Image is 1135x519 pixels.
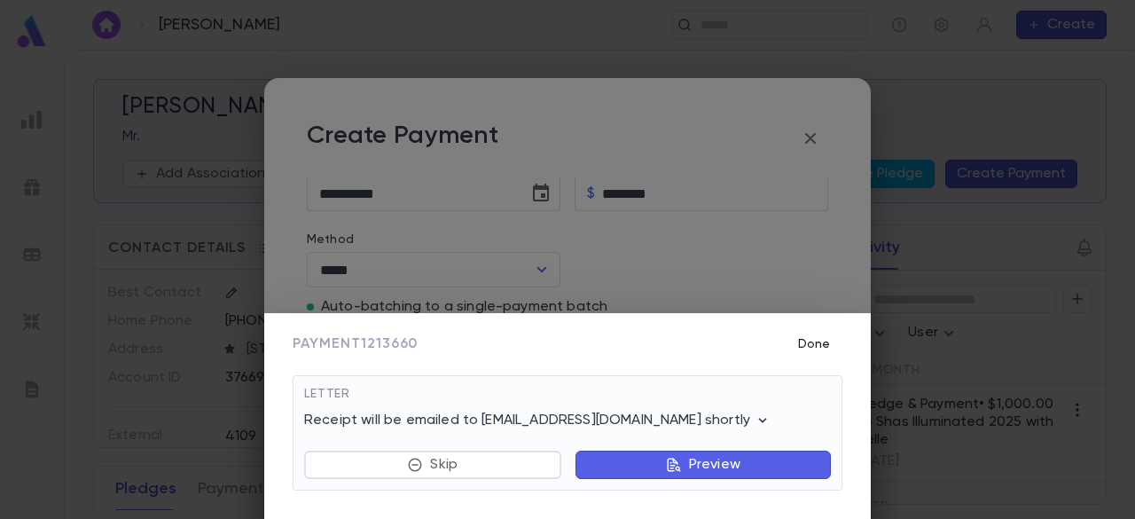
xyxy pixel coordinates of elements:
p: Skip [430,456,458,474]
div: Letter [304,387,831,412]
p: Receipt will be emailed to [EMAIL_ADDRESS][DOMAIN_NAME] shortly [304,412,771,429]
button: Skip [304,451,561,479]
button: Preview [575,451,831,479]
span: Payment 1213660 [293,335,418,353]
button: Done [786,327,842,361]
p: Preview [689,456,740,474]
